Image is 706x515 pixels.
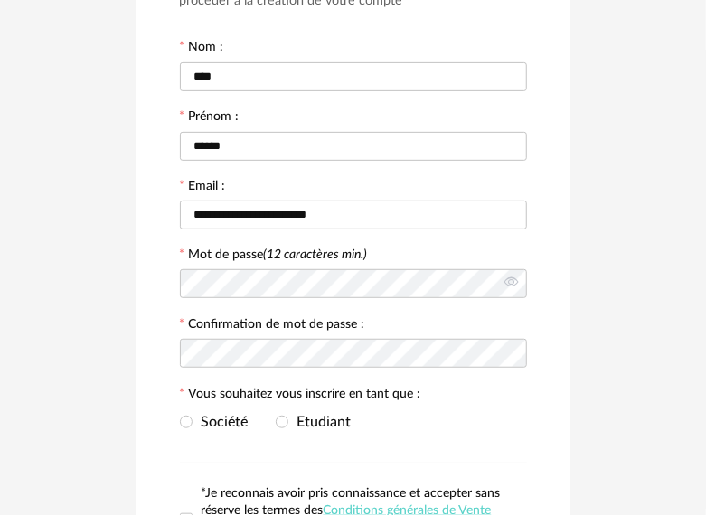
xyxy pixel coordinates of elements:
[264,248,368,261] i: (12 caractères min.)
[180,110,240,126] label: Prénom :
[193,415,249,429] span: Société
[180,318,365,334] label: Confirmation de mot de passe :
[180,41,224,57] label: Nom :
[288,415,352,429] span: Etudiant
[180,388,421,404] label: Vous souhaitez vous inscrire en tant que :
[189,248,368,261] label: Mot de passe
[180,180,226,196] label: Email :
